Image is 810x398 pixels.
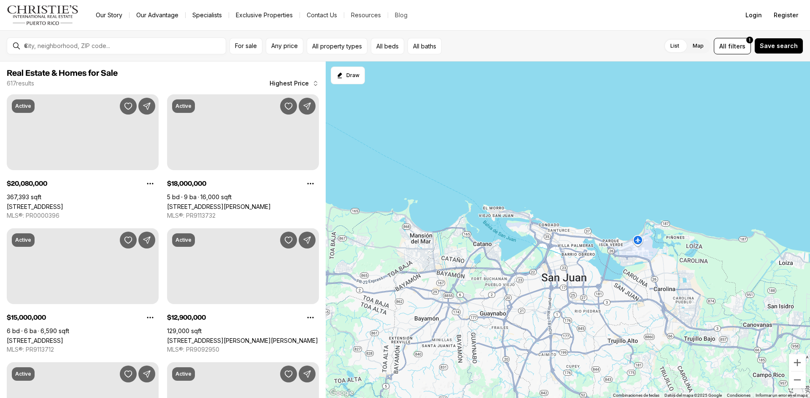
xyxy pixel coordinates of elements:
[270,80,309,87] span: Highest Price
[175,237,192,243] p: Active
[344,9,388,21] a: Resources
[388,9,414,21] a: Blog
[302,309,319,326] button: Property options
[686,38,710,53] label: Map
[235,43,257,49] span: For sale
[754,38,803,54] button: Save search
[15,371,31,377] p: Active
[7,80,34,87] p: 617 results
[130,9,185,21] a: Our Advantage
[7,337,63,344] a: 20 AMAPOLA ST, CAROLINA PR, 00979
[167,203,271,210] a: 175 CALLE RUISEÑOR ST, SAN JUAN PR, 00926
[408,38,442,54] button: All baths
[331,67,365,84] button: Start drawing
[302,175,319,192] button: Property options
[271,43,298,49] span: Any price
[664,393,722,398] span: Datos del mapa ©2025 Google
[280,232,297,248] button: Save Property: 602 BARBOSA AVE
[740,7,767,24] button: Login
[7,203,63,210] a: 66 ROAD 66 & ROAD 3, CANOVANAS PR, 00729
[280,366,297,382] button: Save Property: CARR 1, KM 21.3 BO. LA MUDA
[175,371,192,377] p: Active
[371,38,404,54] button: All beds
[714,38,751,54] button: Allfilters1
[774,12,798,19] span: Register
[7,69,118,77] span: Real Estate & Homes for Sale
[749,37,751,43] span: 1
[664,38,686,53] label: List
[142,175,159,192] button: Property options
[89,9,129,21] a: Our Story
[745,12,762,19] span: Login
[15,237,31,243] p: Active
[142,309,159,326] button: Property options
[186,9,229,21] a: Specialists
[300,9,344,21] button: Contact Us
[167,337,318,344] a: 602 BARBOSA AVE, SAN JUAN PR, 00926
[307,38,367,54] button: All property types
[175,103,192,110] p: Active
[120,98,137,115] button: Save Property: 66 ROAD 66 & ROAD 3
[769,7,803,24] button: Register
[760,43,798,49] span: Save search
[7,5,79,25] img: logo
[229,38,262,54] button: For sale
[120,232,137,248] button: Save Property: 20 AMAPOLA ST
[728,42,745,51] span: filters
[229,9,300,21] a: Exclusive Properties
[120,366,137,382] button: Save Property: URB. LA LOMITA CALLE VISTA LINDA
[15,103,31,110] p: Active
[266,38,303,54] button: Any price
[719,42,726,51] span: All
[265,75,324,92] button: Highest Price
[280,98,297,115] button: Save Property: 175 CALLE RUISEÑOR ST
